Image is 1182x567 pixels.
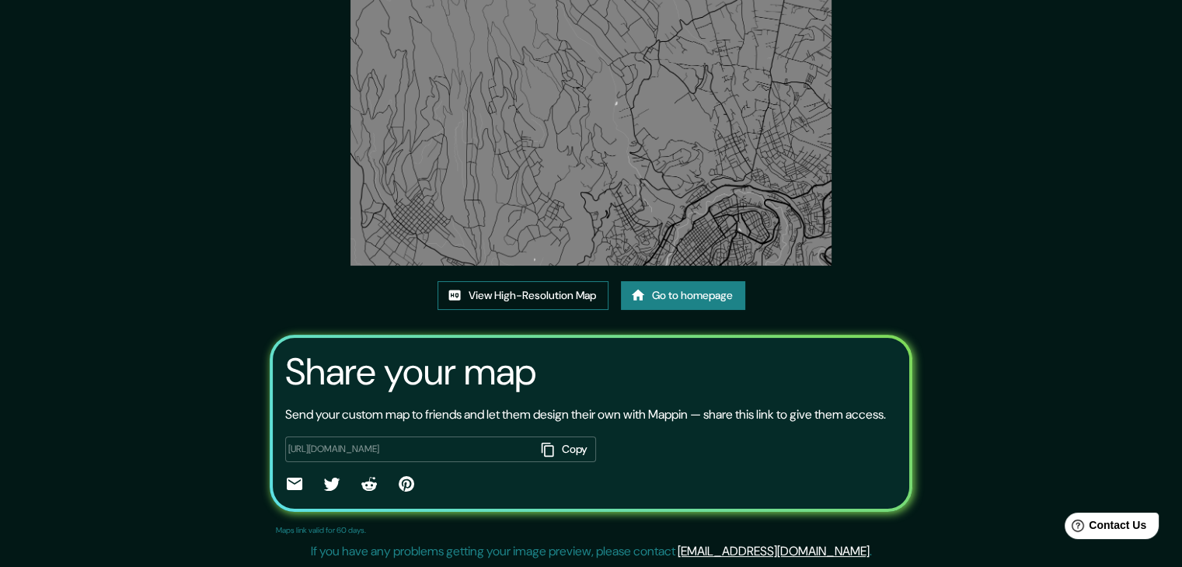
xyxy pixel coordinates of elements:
[285,350,536,394] h3: Share your map
[1044,506,1165,550] iframe: Help widget launcher
[678,543,870,559] a: [EMAIL_ADDRESS][DOMAIN_NAME]
[311,542,872,561] p: If you have any problems getting your image preview, please contact .
[276,524,366,536] p: Maps link valid for 60 days.
[621,281,745,310] a: Go to homepage
[535,437,596,462] button: Copy
[438,281,608,310] a: View High-Resolution Map
[285,405,886,424] p: Send your custom map to friends and let them design their own with Mappin — share this link to gi...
